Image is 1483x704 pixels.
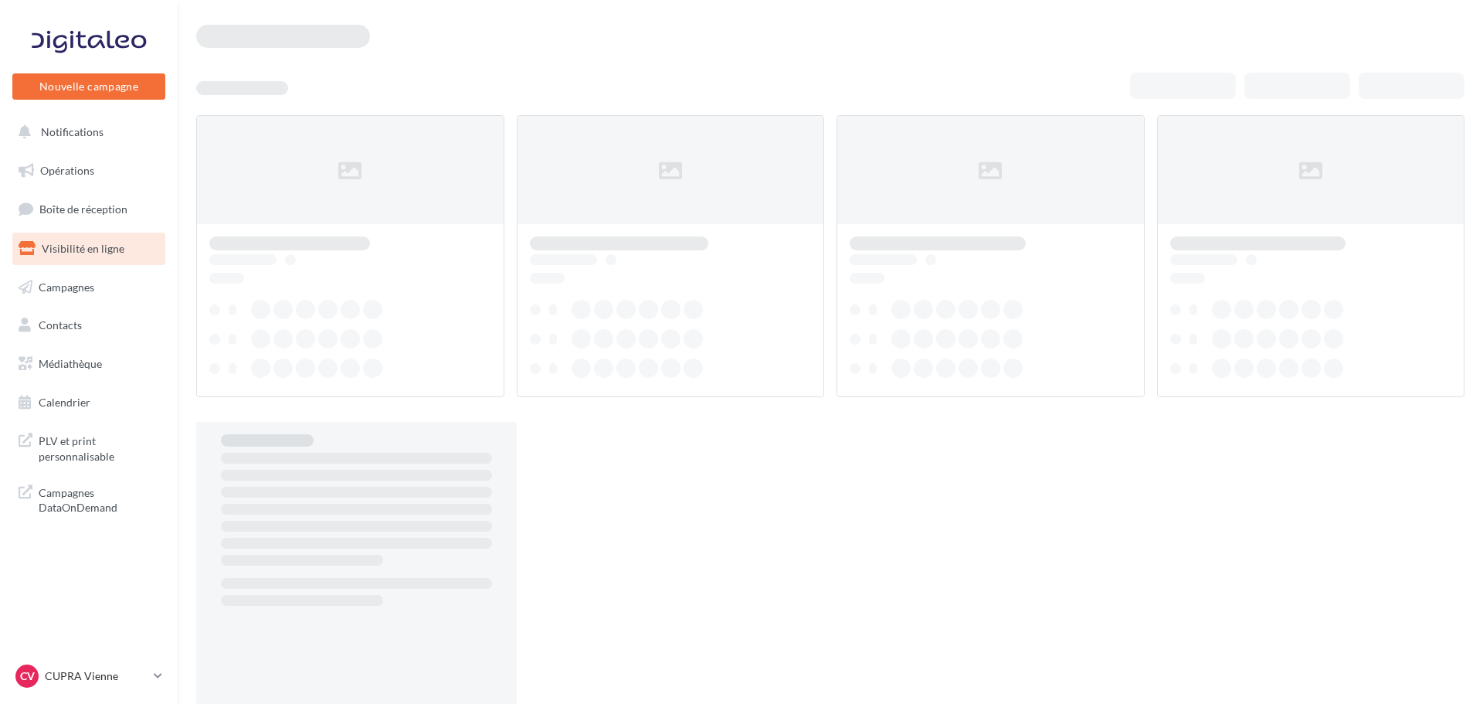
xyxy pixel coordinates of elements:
[9,233,168,265] a: Visibilité en ligne
[40,164,94,177] span: Opérations
[9,309,168,342] a: Contacts
[41,125,104,138] span: Notifications
[12,73,165,100] button: Nouvelle campagne
[12,661,165,691] a: CV CUPRA Vienne
[45,668,148,684] p: CUPRA Vienne
[20,668,35,684] span: CV
[39,482,159,515] span: Campagnes DataOnDemand
[9,155,168,187] a: Opérations
[42,242,124,255] span: Visibilité en ligne
[9,348,168,380] a: Médiathèque
[39,202,127,216] span: Boîte de réception
[9,192,168,226] a: Boîte de réception
[9,424,168,470] a: PLV et print personnalisable
[9,476,168,522] a: Campagnes DataOnDemand
[9,271,168,304] a: Campagnes
[39,357,102,370] span: Médiathèque
[39,318,82,332] span: Contacts
[39,280,94,293] span: Campagnes
[39,396,90,409] span: Calendrier
[9,116,162,148] button: Notifications
[9,386,168,419] a: Calendrier
[39,430,159,464] span: PLV et print personnalisable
